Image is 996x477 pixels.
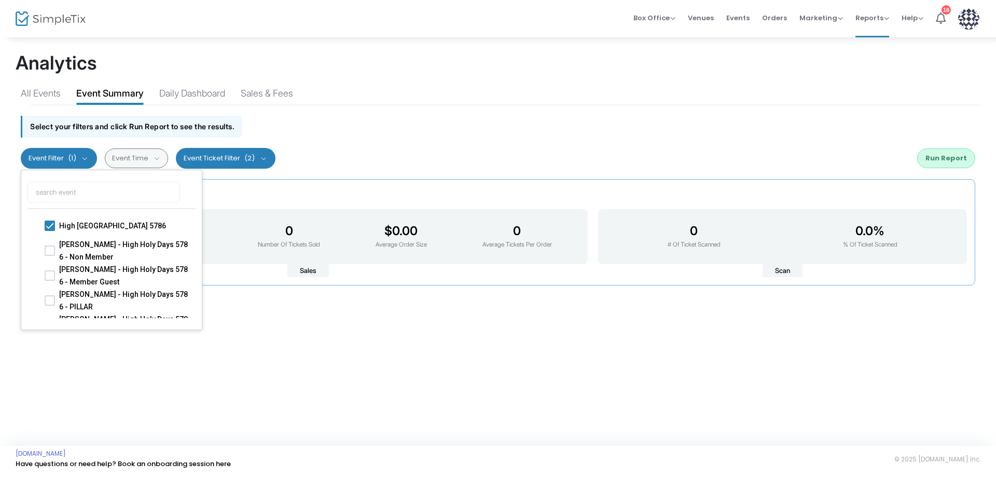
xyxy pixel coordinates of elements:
span: High [GEOGRAPHIC_DATA] 5786 [59,219,189,231]
span: Orders [762,5,787,31]
input: search event [27,182,180,203]
span: Box Office [633,13,675,23]
span: [PERSON_NAME] - High Holy Days 5786 - Member [59,312,189,337]
a: [DOMAIN_NAME] [16,449,66,458]
a: Have questions or need help? Book an onboarding session here [16,459,231,469]
span: Marketing [799,13,843,23]
div: All Events [21,86,61,104]
button: Run Report [917,148,975,168]
span: Events [726,5,750,31]
h3: 0.0% [843,224,897,238]
div: Daily Dashboard [159,86,225,104]
h3: 0 [258,224,320,238]
h1: Analytics [16,52,980,74]
div: Select your filters and click Run Report to see the results. [21,116,242,137]
p: Average Order Size [376,240,427,250]
span: Help [902,13,923,23]
p: # Of Ticket Scanned [668,240,721,250]
span: Scan [763,264,803,278]
span: Reports [855,13,889,23]
div: 18 [942,5,951,15]
span: (1) [68,154,76,162]
span: © 2025 [DOMAIN_NAME] Inc. [894,455,980,464]
span: Sales [287,264,329,278]
div: Event Summary [76,86,144,104]
button: Event Ticket Filter(2) [176,148,275,169]
h3: 0 [668,224,721,238]
p: Average Tickets Per Order [482,240,552,250]
h3: $0.00 [376,224,427,238]
span: [PERSON_NAME] - High Holy Days 5786 - Member Guest [59,263,189,288]
button: Event Filter(1) [21,148,97,169]
p: % Of Ticket Scanned [843,240,897,250]
span: (2) [244,154,255,162]
h3: 0 [482,224,552,238]
div: Sales & Fees [241,86,293,104]
span: [PERSON_NAME] - High Holy Days 5786 - PILLAR [59,288,189,312]
p: Number Of Tickets Sold [258,240,320,250]
span: Venues [688,5,714,31]
span: [PERSON_NAME] - High Holy Days 5786 - Non Member [59,238,189,263]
